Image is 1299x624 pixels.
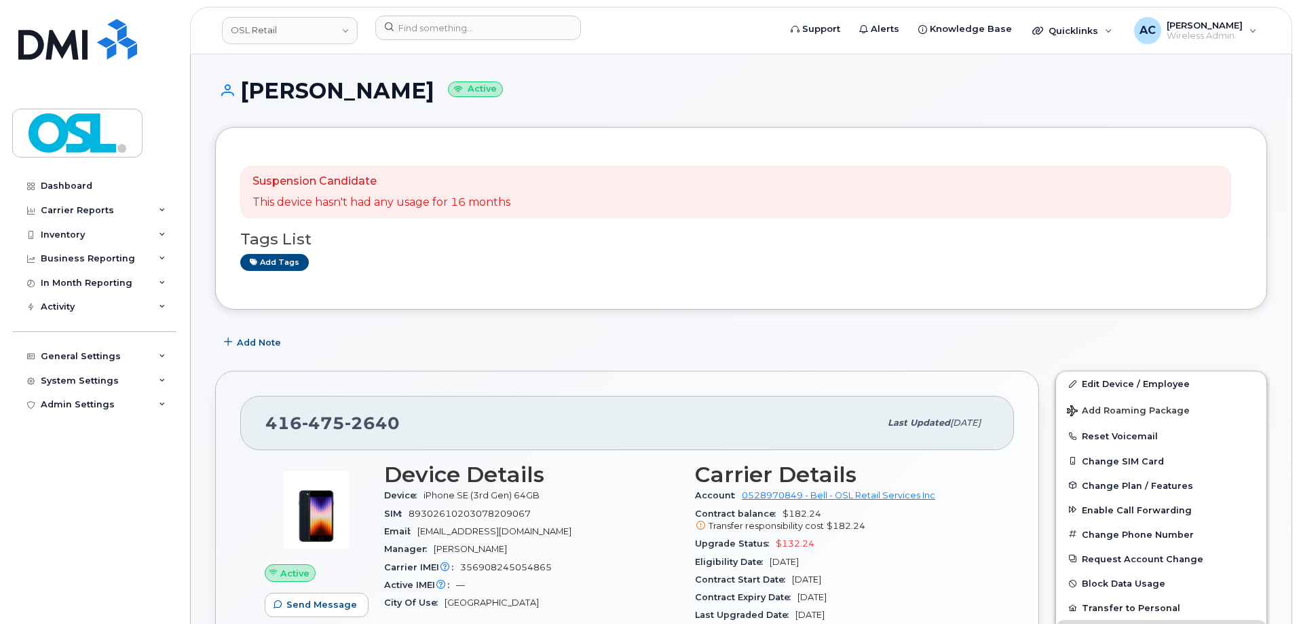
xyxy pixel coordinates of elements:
span: Last Upgraded Date [695,610,795,620]
span: Account [695,490,742,500]
span: 2640 [345,413,400,433]
p: Suspension Candidate [252,174,510,189]
span: — [456,580,465,590]
span: Add Note [237,336,281,349]
span: 475 [302,413,345,433]
button: Add Note [215,330,293,354]
button: Add Roaming Package [1056,396,1266,424]
span: Enable Call Forwarding [1082,504,1192,515]
a: Edit Device / Employee [1056,371,1266,396]
span: 89302610203078209067 [409,509,531,519]
h3: Device Details [384,462,679,487]
span: City Of Use [384,598,445,608]
span: Contract Expiry Date [695,592,797,602]
span: [DATE] [797,592,827,602]
span: [PERSON_NAME] [434,544,507,554]
span: SIM [384,509,409,519]
button: Reset Voicemail [1056,424,1266,448]
span: Email [384,526,417,536]
span: Add Roaming Package [1067,405,1190,418]
button: Enable Call Forwarding [1056,498,1266,522]
button: Change Plan / Features [1056,473,1266,498]
h3: Carrier Details [695,462,990,487]
span: [DATE] [795,610,825,620]
span: Contract Start Date [695,574,792,585]
span: [DATE] [792,574,821,585]
span: $182.24 [827,521,865,531]
a: 0528970849 - Bell - OSL Retail Services Inc [742,490,935,500]
button: Change SIM Card [1056,449,1266,473]
span: $132.24 [776,538,814,549]
img: image20231002-3703462-1angbar.jpeg [276,469,357,551]
h3: Tags List [240,231,1242,248]
span: Upgrade Status [695,538,776,549]
span: Device [384,490,423,500]
span: [GEOGRAPHIC_DATA] [445,598,539,608]
button: Send Message [265,593,369,617]
button: Transfer to Personal [1056,595,1266,620]
span: Eligibility Date [695,557,770,567]
span: [DATE] [950,418,981,428]
h1: [PERSON_NAME] [215,79,1267,103]
span: Last updated [888,418,950,428]
button: Request Account Change [1056,547,1266,571]
span: Active [280,567,309,580]
span: Contract balance [695,509,783,519]
span: Active IMEI [384,580,456,590]
span: Manager [384,544,434,554]
span: Transfer responsibility cost [709,521,824,531]
span: 416 [265,413,400,433]
span: Carrier IMEI [384,562,460,572]
span: Change Plan / Features [1082,480,1193,490]
span: Send Message [286,598,357,611]
span: [EMAIL_ADDRESS][DOMAIN_NAME] [417,526,571,536]
span: 356908245054865 [460,562,552,572]
button: Change Phone Number [1056,522,1266,547]
button: Block Data Usage [1056,571,1266,595]
span: iPhone SE (3rd Gen) 64GB [423,490,540,500]
a: Add tags [240,254,309,271]
p: This device hasn't had any usage for 16 months [252,195,510,210]
small: Active [448,81,503,97]
span: [DATE] [770,557,799,567]
span: $182.24 [695,509,990,533]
